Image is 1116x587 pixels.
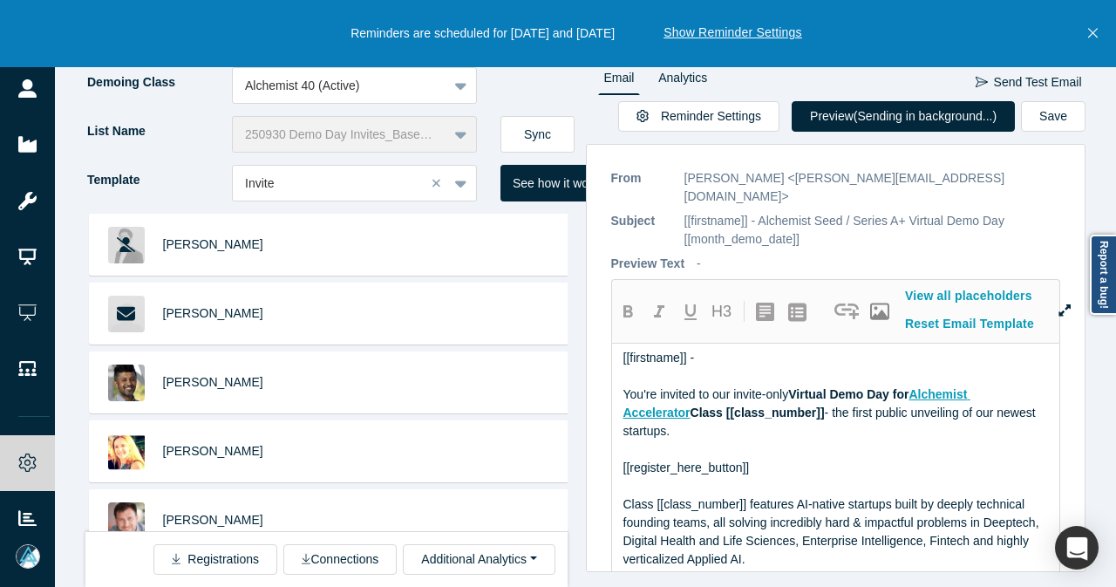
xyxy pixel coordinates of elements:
[684,169,1061,206] p: [PERSON_NAME] <[PERSON_NAME][EMAIL_ADDRESS][DOMAIN_NAME]>
[163,237,263,251] a: [PERSON_NAME]
[163,306,263,320] a: [PERSON_NAME]
[163,513,263,527] a: [PERSON_NAME]
[652,67,713,95] a: Analytics
[403,544,555,575] button: Additional Analytics
[663,24,802,42] button: Show Reminder Settings
[706,297,738,326] button: H3
[895,281,1043,311] button: View all placeholders
[684,212,1061,249] p: [[firstname]] - Alchemist Seed / Series A+ Virtual Demo Day [[month_demo_date]]
[788,387,908,401] span: Virtual Demo Day for
[108,365,145,401] img: Amit Kumar's Profile Image
[500,165,617,201] button: See how it works
[691,406,825,420] span: Class [[class_number]]
[350,24,615,43] p: Reminders are scheduled for [DATE] and [DATE]
[623,406,1039,438] span: - the first public unveiling of our newest startups.
[153,544,277,575] button: Registrations
[16,544,40,569] img: Mia Scott's Account
[500,116,575,153] button: Sync
[85,116,232,147] label: List Name
[1021,101,1085,132] button: Save
[782,297,813,326] button: create uolbg-list-item
[623,387,789,401] span: You're invited to our invite-only
[85,165,232,195] label: Template
[792,101,1015,132] button: Preview(Sending in background...)
[975,67,1083,98] button: Send Test Email
[623,461,750,474] span: [[register_here_button]]
[618,101,779,132] button: Reminder Settings
[283,544,397,575] button: Connections
[611,212,672,249] p: Subject
[611,255,685,273] p: Preview Text
[163,375,263,389] a: [PERSON_NAME]
[611,169,672,206] p: From
[108,502,145,539] img: Joe Hyrkin's Profile Image
[598,67,641,95] a: Email
[108,433,145,470] img: Dafina Toncheva's Profile Image
[1090,235,1116,315] a: Report a bug!
[895,309,1045,339] button: Reset Email Template
[85,67,232,98] label: Demoing Class
[163,444,263,458] a: [PERSON_NAME]
[623,497,1043,566] span: Class [[class_number]] features AI-native startups built by deeply technical founding teams, all ...
[623,351,695,365] span: [[firstname]] -
[697,255,701,273] p: -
